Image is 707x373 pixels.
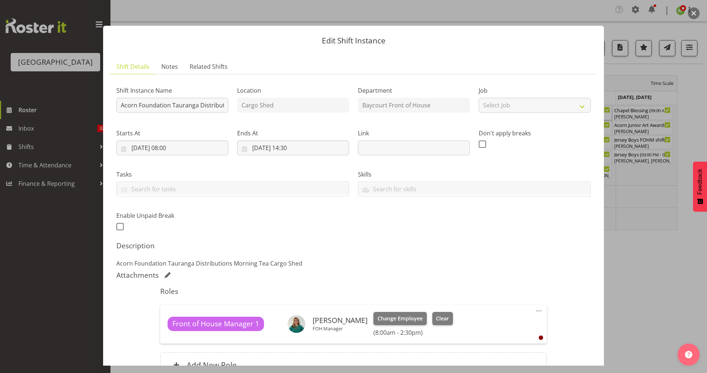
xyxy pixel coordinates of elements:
[110,37,597,45] p: Edit Shift Instance
[117,183,349,195] input: Search for tasks
[116,141,228,155] input: Click to select...
[116,211,228,220] label: Enable Unpaid Break
[479,129,591,138] label: Don't apply breaks
[436,315,449,323] span: Clear
[116,86,228,95] label: Shift Instance Name
[160,287,546,296] h5: Roles
[116,271,159,280] h5: Attachments
[190,62,228,71] span: Related Shifts
[116,241,591,250] h5: Description
[172,319,259,329] span: Front of House Manager 1
[288,315,305,333] img: lydia-noble074564a16ac50ae0562c231da63933b2.png
[116,259,591,268] p: Acorn Foundation Tauranga Distributions Morning Tea Cargo Shed
[116,170,349,179] label: Tasks
[116,98,228,113] input: Shift Instance Name
[237,86,349,95] label: Location
[161,62,178,71] span: Notes
[187,360,237,370] h6: Add New Role
[313,316,367,324] h6: [PERSON_NAME]
[358,129,470,138] label: Link
[479,86,591,95] label: Job
[237,129,349,138] label: Ends At
[373,329,453,336] h6: (8:00am - 2:30pm)
[693,161,707,212] button: Feedback - Show survey
[237,141,349,155] input: Click to select...
[358,183,590,195] input: Search for skills
[377,315,423,323] span: Change Employee
[358,86,470,95] label: Department
[697,169,703,195] span: Feedback
[116,129,228,138] label: Starts At
[358,170,591,179] label: Skills
[685,351,692,358] img: help-xxl-2.png
[539,335,543,340] div: User is clocked out
[313,326,367,331] p: FOH Manager
[432,312,453,325] button: Clear
[116,62,150,71] span: Shift Details
[373,312,427,325] button: Change Employee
